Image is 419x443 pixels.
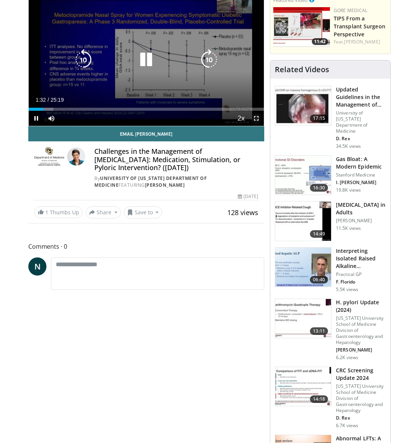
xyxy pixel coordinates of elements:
h3: [MEDICAL_DATA] in Adults [336,201,386,216]
span: 1:32 [35,97,46,103]
img: 480ec31d-e3c1-475b-8289-0a0659db689a.150x105_q85_crop-smart_upscale.jpg [275,156,331,195]
a: N [28,257,46,276]
span: 14:49 [310,230,328,238]
img: dfcfcb0d-b871-4e1a-9f0c-9f64970f7dd8.150x105_q85_crop-smart_upscale.jpg [275,86,331,125]
h3: Gas Bloat: A Modern Epidemic [336,155,386,170]
img: 94cbdef1-8024-4923-aeed-65cc31b5ce88.150x105_q85_crop-smart_upscale.jpg [275,299,331,338]
p: 34.5K views [336,143,361,149]
span: 1 [45,209,48,216]
img: 4003d3dc-4d84-4588-a4af-bb6b84f49ae6.150x105_q85_crop-smart_upscale.jpg [273,7,330,47]
h3: Updated Guidelines in the Management of Large Colon Polyps: Inspecti… [336,86,386,108]
a: 14:18 CRC Screening Update 2024 [US_STATE] University School of Medicine Division of Gastroentero... [275,367,386,429]
div: [DATE] [238,193,258,200]
a: Email [PERSON_NAME] [28,126,264,141]
p: [US_STATE] University School of Medicine Division of Gastroenterology and Hepatology [336,383,386,414]
img: University of Colorado Department of Medicine [34,147,64,166]
p: 5.5K views [336,287,358,293]
span: Comments 0 [28,242,264,251]
span: 17:15 [310,115,328,122]
p: 6.7K views [336,423,358,429]
a: Gore Medical [334,7,367,14]
p: D. Rex [336,415,386,421]
h3: Interpreting Isolated Raised Alkaline Phosphatase [336,247,386,270]
p: University of [US_STATE] Department of Medicine [336,110,386,134]
a: 1 Thumbs Up [34,206,83,218]
p: [US_STATE] University School of Medicine Division of Gastroenterology and Hepatology [336,315,386,345]
a: 16:30 Gas Bloat: A Modern Epidemic Stanford Medicine I. [PERSON_NAME] 19.8K views [275,155,386,195]
button: Fullscreen [249,111,264,126]
img: 91500494-a7c6-4302-a3df-6280f031e251.150x105_q85_crop-smart_upscale.jpg [275,367,331,406]
img: 6a4ee52d-0f16-480d-a1b4-8187386ea2ed.150x105_q85_crop-smart_upscale.jpg [275,248,331,287]
a: [PERSON_NAME] [344,39,380,45]
a: [PERSON_NAME] [145,182,185,188]
a: 13:11 H. pylori Update (2024) [US_STATE] University School of Medicine Division of Gastroenterolo... [275,299,386,361]
a: 17:15 Updated Guidelines in the Management of Large Colon Polyps: Inspecti… University of [US_STA... [275,86,386,149]
span: 16:30 [310,184,328,192]
div: By FEATURING [94,175,258,189]
span: 06:40 [310,276,328,283]
p: D. Rex [336,136,386,142]
p: 11.5K views [336,225,361,231]
p: 6.2K views [336,355,358,361]
a: 14:49 [MEDICAL_DATA] in Adults [PERSON_NAME] 11.5K views [275,201,386,241]
a: TIPS From a Transplant Surgeon Perspective [334,15,385,38]
span: / [48,97,49,103]
a: 11:42 [273,7,330,47]
p: I. [PERSON_NAME] [336,180,386,186]
button: Save to [124,206,162,218]
a: 06:40 Interpreting Isolated Raised Alkaline Phosphatase Practical GP F. Florido 5.5K views [275,247,386,293]
h4: Challenges in the Management of [MEDICAL_DATA]: Medication, Stimulation, or Pyloric Intervention?... [94,147,258,172]
p: F. Florido [336,279,386,285]
button: Share [86,206,121,218]
div: Progress Bar [29,108,264,111]
p: [PERSON_NAME] [336,218,386,224]
span: 13:11 [310,327,328,335]
h3: H. pylori Update (2024) [336,299,386,314]
span: 14:18 [310,395,328,403]
p: Stanford Medicine [336,172,386,178]
p: [PERSON_NAME] [336,347,386,353]
div: Feat. [334,39,387,45]
span: 25:19 [51,97,64,103]
img: 11950cd4-d248-4755-8b98-ec337be04c84.150x105_q85_crop-smart_upscale.jpg [275,201,331,241]
h3: CRC Screening Update 2024 [336,367,386,382]
h4: Related Videos [275,65,329,74]
span: 128 views [227,208,258,217]
img: Avatar [67,147,85,166]
button: Pause [29,111,44,126]
p: 19.8K views [336,187,361,193]
button: Mute [44,111,59,126]
p: Practical GP [336,271,386,277]
button: Playback Rate [234,111,249,126]
span: 11:42 [312,38,328,45]
a: University of [US_STATE] Department of Medicine [94,175,207,188]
